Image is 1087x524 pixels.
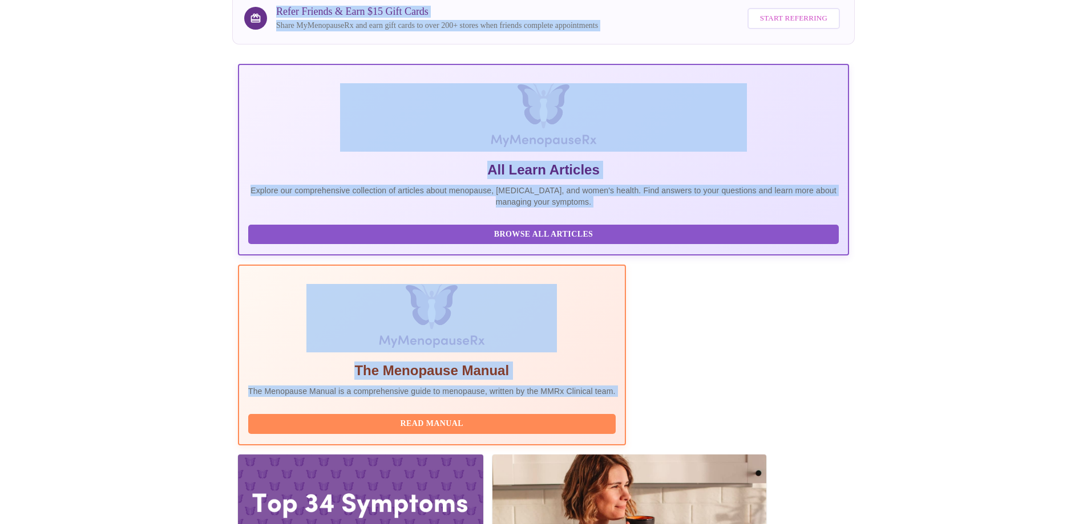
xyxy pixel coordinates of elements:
img: MyMenopauseRx Logo [340,83,747,152]
img: Menopause Manual [306,284,557,352]
a: Start Referring [745,2,843,35]
button: Read Manual [248,414,616,434]
p: Share MyMenopauseRx and earn gift cards to over 200+ stores when friends complete appointments [276,20,598,31]
button: Browse All Articles [248,225,839,245]
h3: Refer Friends & Earn $15 Gift Cards [276,6,598,18]
a: Read Manual [248,418,619,428]
p: Explore our comprehensive collection of articles about menopause, [MEDICAL_DATA], and women's hea... [248,185,839,208]
span: Browse All Articles [260,228,827,242]
p: The Menopause Manual is a comprehensive guide to menopause, written by the MMRx Clinical team. [248,385,616,397]
h5: All Learn Articles [248,161,839,179]
span: Read Manual [260,417,604,431]
h5: The Menopause Manual [248,361,616,380]
span: Start Referring [760,12,827,25]
button: Start Referring [747,8,840,29]
a: Browse All Articles [248,229,842,238]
